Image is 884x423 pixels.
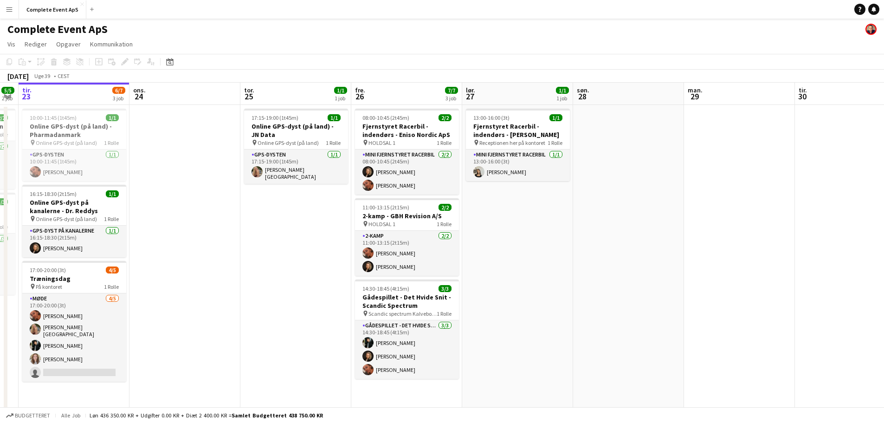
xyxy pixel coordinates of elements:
[575,91,589,102] span: 28
[243,91,254,102] span: 25
[22,226,126,257] app-card-role: GPS-dyst på kanalerne1/116:15-18:30 (2t15m)[PERSON_NAME]
[1,87,14,94] span: 5/5
[355,109,459,195] app-job-card: 08:00-10:45 (2t45m)2/2Fjernstyret Racerbil - indendørs - Eniso Nordic ApS HOLDSAL 11 RolleMini Fj...
[7,40,15,48] span: Vis
[106,190,119,197] span: 1/1
[4,38,19,50] a: Vis
[368,139,395,146] span: HOLDSAL 1
[104,139,119,146] span: 1 Rolle
[799,86,807,94] span: tir.
[244,150,348,184] app-card-role: GPS-dysten1/117:15-19:00 (1t45m)[PERSON_NAME][GEOGRAPHIC_DATA]
[22,86,32,94] span: tir.
[7,72,29,81] div: [DATE]
[31,72,54,79] span: Uge 39
[21,91,32,102] span: 23
[445,95,458,102] div: 3 job
[797,91,807,102] span: 30
[21,38,51,50] a: Rediger
[368,221,395,228] span: HOLDSAL 1
[106,267,119,273] span: 4/5
[355,86,365,94] span: fre.
[36,139,97,146] span: Online GPS-dyst (på land)
[466,86,475,94] span: lør.
[30,190,77,197] span: 16:15-18:30 (2t15m)
[334,87,347,94] span: 1/1
[556,87,569,94] span: 1/1
[354,91,365,102] span: 26
[445,87,458,94] span: 7/7
[113,95,125,102] div: 3 job
[548,139,562,146] span: 1 Rolle
[22,109,126,181] app-job-card: 10:00-11:45 (1t45m)1/1Online GPS-dyst (på land) - Pharmadanmark Online GPS-dyst (på land)1 RolleG...
[466,122,570,139] h3: Fjernstyret Racerbil - indendørs - [PERSON_NAME]
[865,24,877,35] app-user-avatar: Christian Brøckner
[577,86,589,94] span: søn.
[466,109,570,181] app-job-card: 13:00-16:00 (3t)1/1Fjernstyret Racerbil - indendørs - [PERSON_NAME] Receptionen her på kontoret1 ...
[465,91,475,102] span: 27
[132,91,146,102] span: 24
[439,204,452,211] span: 2/2
[106,114,119,121] span: 1/1
[686,91,703,102] span: 29
[355,293,459,310] h3: Gådespillet - Det Hvide Snit - Scandic Spectrum
[362,285,409,292] span: 14:30-18:45 (4t15m)
[112,87,125,94] span: 6/7
[355,320,459,379] app-card-role: Gådespillet - Det Hvide Snit3/314:30-18:45 (4t15m)[PERSON_NAME][PERSON_NAME][PERSON_NAME]
[549,114,562,121] span: 1/1
[244,109,348,184] app-job-card: 17:15-19:00 (1t45m)1/1Online GPS-dyst (på land) - JN Data Online GPS-dyst (på land)1 RolleGPS-dys...
[362,204,409,211] span: 11:00-13:15 (2t15m)
[52,38,84,50] a: Opgaver
[22,150,126,181] app-card-role: GPS-dysten1/110:00-11:45 (1t45m)[PERSON_NAME]
[22,274,126,283] h3: Træningsdag
[2,95,14,102] div: 2 job
[437,139,452,146] span: 1 Rolle
[104,215,119,222] span: 1 Rolle
[479,139,545,146] span: Receptionen her på kontoret
[25,40,47,48] span: Rediger
[36,283,62,290] span: På kontoret
[355,212,459,220] h3: 2-kamp - GBH Revision A/S
[5,410,52,421] button: Budgetteret
[355,280,459,379] app-job-card: 14:30-18:45 (4t15m)3/3Gådespillet - Det Hvide Snit - Scandic Spectrum Scandic spectrum Kalvebod B...
[244,122,348,139] h3: Online GPS-dyst (på land) - JN Data
[437,310,452,317] span: 1 Rolle
[59,412,82,419] span: Alle job
[326,139,341,146] span: 1 Rolle
[439,285,452,292] span: 3/3
[22,198,126,215] h3: Online GPS-dyst på kanalerne - Dr. Reddys
[58,72,70,79] div: CEST
[86,38,136,50] a: Kommunikation
[22,185,126,257] app-job-card: 16:15-18:30 (2t15m)1/1Online GPS-dyst på kanalerne - Dr. Reddys Online GPS-dyst (på land)1 RolleG...
[133,86,146,94] span: ons.
[30,267,66,273] span: 17:00-20:00 (3t)
[36,215,97,222] span: Online GPS-dyst (på land)
[437,221,452,228] span: 1 Rolle
[355,198,459,276] app-job-card: 11:00-13:15 (2t15m)2/22-kamp - GBH Revision A/S HOLDSAL 11 Rolle2-kamp2/211:00-13:15 (2t15m)[PERS...
[22,293,126,382] app-card-role: Møde4/517:00-20:00 (3t)[PERSON_NAME][PERSON_NAME][GEOGRAPHIC_DATA][PERSON_NAME][PERSON_NAME]
[328,114,341,121] span: 1/1
[22,122,126,139] h3: Online GPS-dyst (på land) - Pharmadanmark
[30,114,77,121] span: 10:00-11:45 (1t45m)
[439,114,452,121] span: 2/2
[22,261,126,382] app-job-card: 17:00-20:00 (3t)4/5Træningsdag På kontoret1 RolleMøde4/517:00-20:00 (3t)[PERSON_NAME][PERSON_NAME...
[355,122,459,139] h3: Fjernstyret Racerbil - indendørs - Eniso Nordic ApS
[56,40,81,48] span: Opgaver
[7,22,108,36] h1: Complete Event ApS
[232,412,323,419] span: Samlet budgetteret 438 750.00 KR
[90,40,133,48] span: Kommunikation
[368,310,437,317] span: Scandic spectrum Kalvebod Brygge 10
[19,0,86,19] button: Complete Event ApS
[90,412,323,419] div: Løn 436 350.00 KR + Udgifter 0.00 KR + Diæt 2 400.00 KR =
[104,283,119,290] span: 1 Rolle
[15,412,50,419] span: Budgetteret
[355,150,459,195] app-card-role: Mini Fjernstyret Racerbil2/208:00-10:45 (2t45m)[PERSON_NAME][PERSON_NAME]
[556,95,568,102] div: 1 job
